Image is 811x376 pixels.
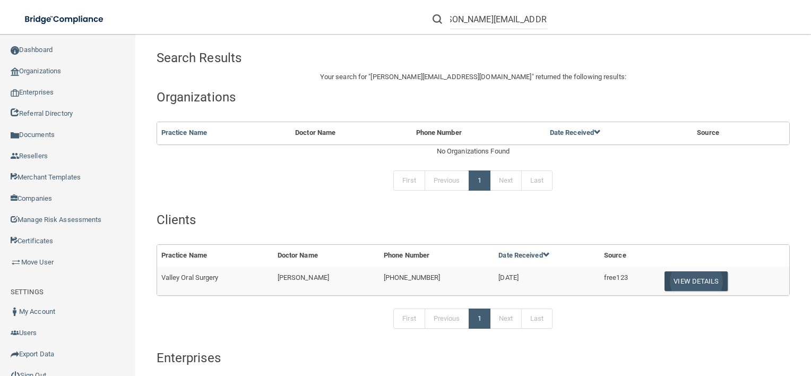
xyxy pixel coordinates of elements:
[11,152,19,160] img: ic_reseller.de258add.png
[157,245,273,267] th: Practice Name
[11,257,21,268] img: briefcase.64adab9b.png
[157,213,790,227] h4: Clients
[393,309,425,329] a: First
[157,90,790,104] h4: Organizations
[600,245,657,267] th: Source
[412,122,546,144] th: Phone Number
[11,286,44,298] label: SETTINGS
[157,351,790,365] h4: Enterprises
[521,309,553,329] a: Last
[11,350,19,358] img: icon-export.b9366987.png
[11,329,19,337] img: icon-users.e205127d.png
[11,131,19,140] img: icon-documents.8dae5593.png
[161,129,207,136] a: Practice Name
[498,251,549,259] a: Date Received
[16,8,114,30] img: bridge_compliance_login_screen.278c3ca4.svg
[11,67,19,76] img: organization-icon.f8decf85.png
[498,274,519,281] span: [DATE]
[604,274,628,281] span: free123
[469,170,490,191] a: 1
[693,122,768,144] th: Source
[550,129,601,136] a: Date Received
[425,309,469,329] a: Previous
[11,89,19,97] img: enterprise.0d942306.png
[273,245,379,267] th: Doctor Name
[161,274,219,281] span: Valley Oral Surgery
[157,71,790,83] p: Your search for " " returned the following results:
[450,10,547,29] input: Search
[11,307,19,316] img: ic_user_dark.df1a06c3.png
[521,170,553,191] a: Last
[11,46,19,55] img: ic_dashboard_dark.d01f4a41.png
[370,73,531,81] span: [PERSON_NAME][EMAIL_ADDRESS][DOMAIN_NAME]
[490,170,522,191] a: Next
[425,170,469,191] a: Previous
[469,309,490,329] a: 1
[393,170,425,191] a: First
[278,274,329,281] span: [PERSON_NAME]
[490,309,522,329] a: Next
[665,271,727,291] button: View Details
[384,274,440,281] span: [PHONE_NUMBER]
[291,122,411,144] th: Doctor Name
[157,51,411,65] h4: Search Results
[157,145,790,158] div: No Organizations Found
[628,318,798,360] iframe: Drift Widget Chat Controller
[379,245,494,267] th: Phone Number
[433,14,442,24] img: ic-search.3b580494.png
